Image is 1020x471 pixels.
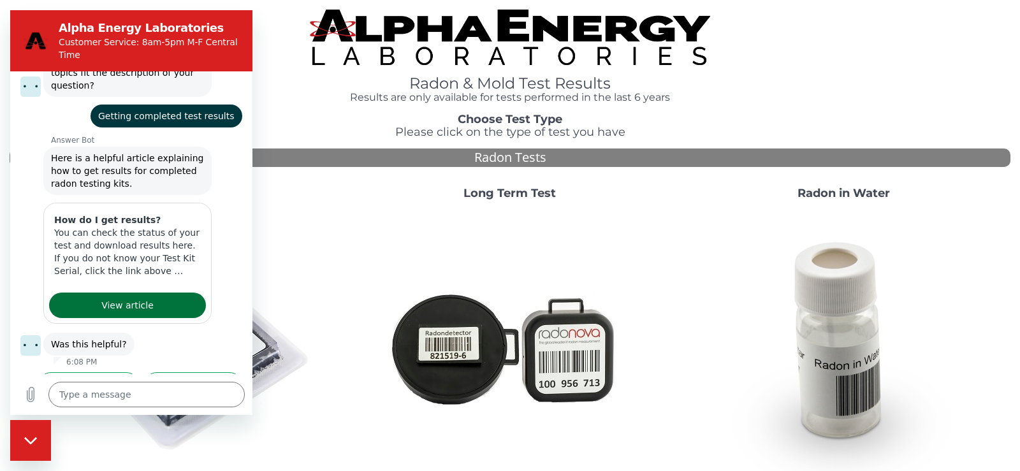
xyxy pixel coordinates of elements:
strong: Long Term Test [463,186,556,200]
p: 6:08 PM [56,347,87,357]
div: Radon Tests [10,149,1010,167]
p: Customer Service: 8am-5pm M-F Central Time [48,25,229,51]
span: Please click on the type of test you have [395,125,625,139]
button: No, I still need help [134,362,232,399]
p: You can check the status of your test and download results here. If you do not know your Test Kit... [44,216,191,267]
span: Was this helpful? [41,329,117,339]
p: Answer Bot [41,125,242,135]
span: Here is a helpful article explaining how to get results for completed radon testing kits. [41,143,196,178]
iframe: Messaging window [10,10,252,415]
span: View article [91,287,143,303]
strong: Choose Test Type [458,112,562,126]
iframe: Button to launch messaging window, conversation in progress [10,420,51,461]
img: TightCrop.jpg [310,10,710,65]
strong: Radon in Water [798,186,890,200]
h3: How do I get results? [44,203,191,216]
span: Getting completed test results [88,101,224,111]
h2: Alpha Energy Laboratories [48,10,229,25]
h4: Results are only available for tests performed in the last 6 years [310,92,710,103]
h1: Radon & Mold Test Results [310,75,710,92]
span: Okay! Do any of the following topics fit the description of your question? [41,45,187,80]
button: Yes, problem solved [28,362,129,399]
button: Upload file [8,372,33,397]
a: View article: 'How do I get results?' [39,282,196,308]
